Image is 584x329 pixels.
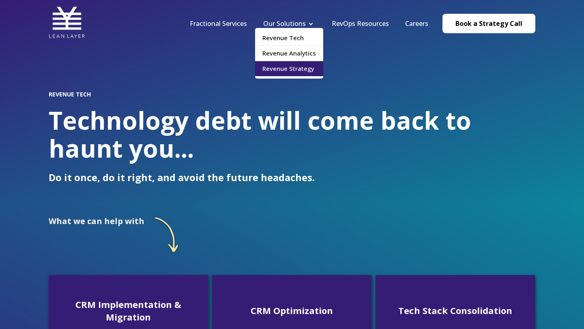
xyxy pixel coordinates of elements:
a: Revenue Tech [255,30,323,45]
a: Careers [405,19,428,28]
a: Our Solutions [263,19,306,28]
a: Revenue Analytics [255,46,323,61]
img: Lean Layer Logo [49,4,85,41]
h3: CRM Optimization [219,304,365,317]
a: Book a Strategy Call [442,14,535,33]
h3: Tech Stack Consolidation [382,304,528,317]
a: Fractional Services [190,19,247,28]
h2: REVENUE TECH [49,91,535,98]
a: Revenue Strategy [255,61,323,76]
h3: CRM Implementation & Migration [55,298,202,323]
a: RevOps Resources [332,19,389,28]
h2: What we can help with [49,216,144,226]
h1: Technology debt will come back to haunt you... [49,107,535,162]
div: Navigation Menu [182,19,436,28]
p: Do it once, do it right, and avoid the future headaches. [49,172,535,183]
